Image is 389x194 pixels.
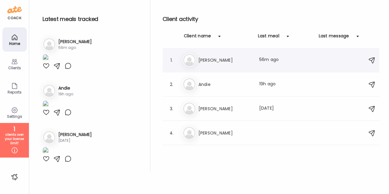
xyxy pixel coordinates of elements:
[4,90,26,94] div: Reports
[43,15,140,24] h2: Latest meals tracked
[2,125,27,133] div: 1
[168,129,175,137] div: 4.
[168,81,175,88] div: 2.
[198,56,252,64] h3: [PERSON_NAME]
[198,105,252,112] h3: [PERSON_NAME]
[7,5,22,15] img: ate
[259,81,313,88] div: 19h ago
[183,78,195,90] img: bg-avatar-default.svg
[4,114,26,118] div: Settings
[259,56,313,64] div: 56m ago
[58,85,73,91] h3: Andie
[43,85,55,97] img: bg-avatar-default.svg
[43,147,49,155] img: images%2FEJfjOlzfk7MAmJAlVkklIeYMX1Q2%2FGx60f6fnxbOyUYp7Kp8E%2FcZBLG6EgJc53kR31ziY0_1080
[319,33,349,43] div: Last message
[184,33,211,43] div: Client name
[183,54,195,66] img: bg-avatar-default.svg
[58,39,92,45] h3: [PERSON_NAME]
[43,54,49,62] img: images%2FSOJjlWu9NIfIKIl0B3BB3VDInnK2%2FvtNtBhXyUt9z3IyWEcSH%2F3mzPpmkVHNfENzo30pFe_1080
[8,15,21,21] div: coach
[183,127,195,139] img: bg-avatar-default.svg
[58,131,92,138] h3: [PERSON_NAME]
[198,81,252,88] h3: Andie
[168,56,175,64] div: 1.
[4,66,26,70] div: Clients
[43,100,49,109] img: images%2FLhXJ2XjecoUbl0IZTL6cplxnLu03%2FI1uvPCh6bCLfsc9wBWRI%2FSW3NcT68KuG9DqLn3p2V_1080
[58,138,92,143] div: [DATE]
[2,133,27,145] div: clients over your license limit!
[168,105,175,112] div: 3.
[43,38,55,50] img: bg-avatar-default.svg
[43,131,55,143] img: bg-avatar-default.svg
[198,129,252,137] h3: [PERSON_NAME]
[258,33,279,43] div: Last meal
[4,42,26,46] div: Home
[259,105,313,112] div: [DATE]
[163,15,379,24] h2: Client activity
[183,103,195,115] img: bg-avatar-default.svg
[58,91,73,97] div: 19h ago
[58,45,92,50] div: 56m ago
